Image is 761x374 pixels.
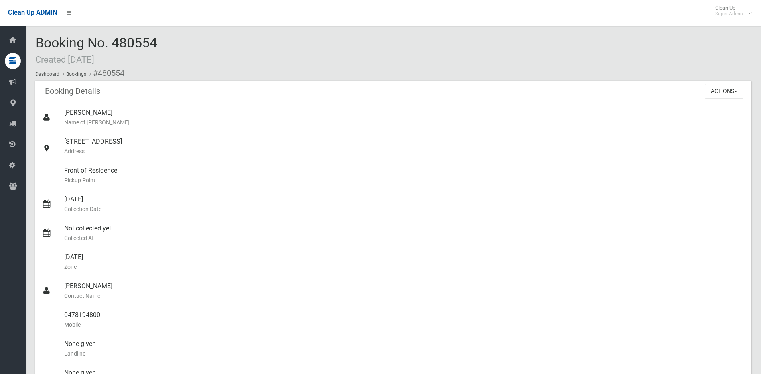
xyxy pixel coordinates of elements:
div: None given [64,334,745,363]
div: [PERSON_NAME] [64,103,745,132]
div: Front of Residence [64,161,745,190]
small: Zone [64,262,745,272]
small: Collection Date [64,204,745,214]
small: Pickup Point [64,175,745,185]
small: Mobile [64,320,745,329]
div: [DATE] [64,248,745,276]
span: Clean Up [711,5,751,17]
header: Booking Details [35,83,110,99]
small: Super Admin [715,11,743,17]
small: Created [DATE] [35,54,94,65]
a: Bookings [66,71,86,77]
div: Not collected yet [64,219,745,248]
a: Dashboard [35,71,59,77]
small: Name of [PERSON_NAME] [64,118,745,127]
span: Booking No. 480554 [35,35,157,66]
div: [PERSON_NAME] [64,276,745,305]
small: Landline [64,349,745,358]
div: 0478194800 [64,305,745,334]
div: [STREET_ADDRESS] [64,132,745,161]
span: Clean Up ADMIN [8,9,57,16]
button: Actions [705,84,743,99]
small: Address [64,146,745,156]
small: Collected At [64,233,745,243]
li: #480554 [87,66,124,81]
small: Contact Name [64,291,745,301]
div: [DATE] [64,190,745,219]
